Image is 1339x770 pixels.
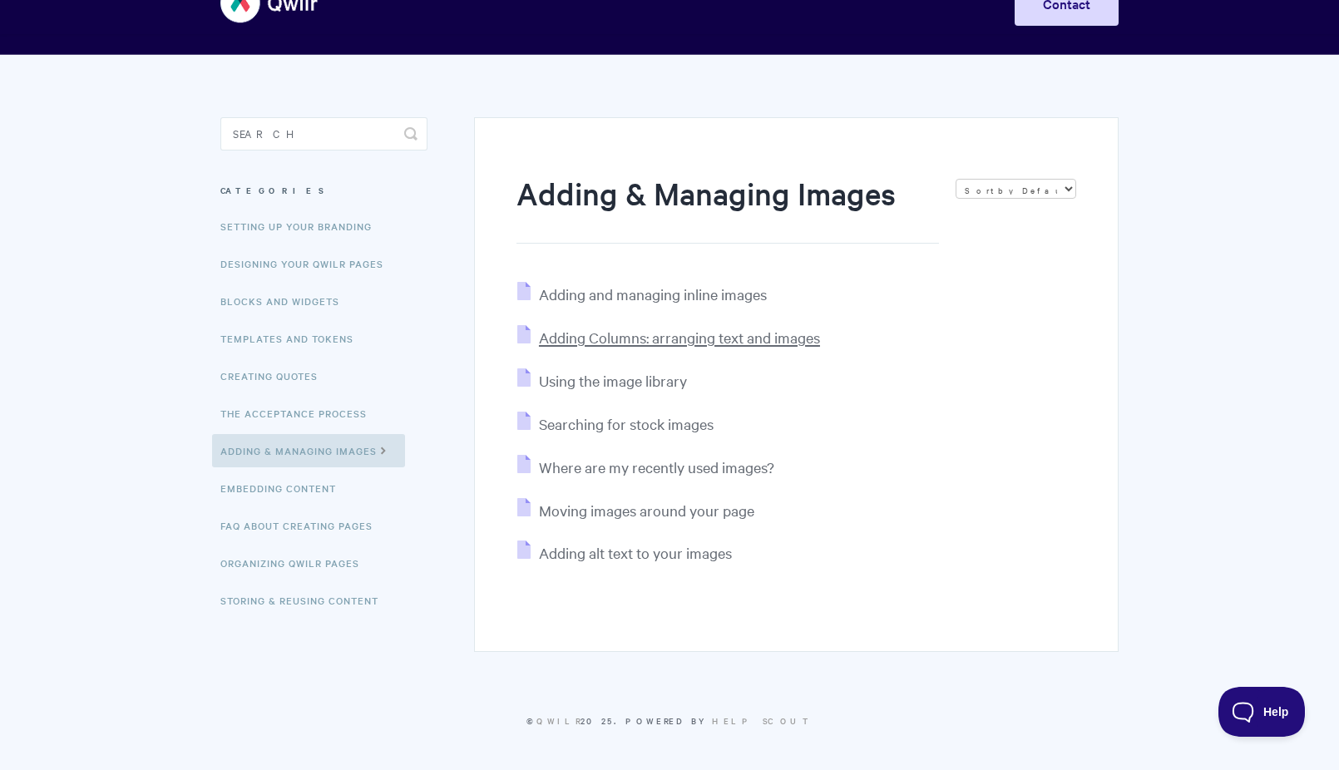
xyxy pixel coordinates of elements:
[539,543,732,562] span: Adding alt text to your images
[220,175,427,205] h3: Categories
[220,247,396,280] a: Designing Your Qwilr Pages
[220,713,1119,728] p: © 2025.
[517,501,754,520] a: Moving images around your page
[220,359,330,392] a: Creating Quotes
[517,414,714,433] a: Searching for stock images
[539,371,687,390] span: Using the image library
[212,434,405,467] a: Adding & Managing Images
[516,172,939,244] h1: Adding & Managing Images
[625,714,813,727] span: Powered by
[539,457,774,476] span: Where are my recently used images?
[517,457,774,476] a: Where are my recently used images?
[220,546,372,580] a: Organizing Qwilr Pages
[1218,687,1306,737] iframe: Toggle Customer Support
[539,501,754,520] span: Moving images around your page
[220,584,391,617] a: Storing & Reusing Content
[712,714,813,727] a: Help Scout
[220,509,385,542] a: FAQ About Creating Pages
[220,117,427,151] input: Search
[956,179,1076,199] select: Page reloads on selection
[220,322,366,355] a: Templates and Tokens
[220,210,384,243] a: Setting up your Branding
[517,328,820,347] a: Adding Columns: arranging text and images
[539,284,767,304] span: Adding and managing inline images
[536,714,581,727] a: Qwilr
[220,471,348,505] a: Embedding Content
[220,397,379,430] a: The Acceptance Process
[220,284,352,318] a: Blocks and Widgets
[517,371,687,390] a: Using the image library
[539,414,714,433] span: Searching for stock images
[539,328,820,347] span: Adding Columns: arranging text and images
[517,543,732,562] a: Adding alt text to your images
[517,284,767,304] a: Adding and managing inline images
